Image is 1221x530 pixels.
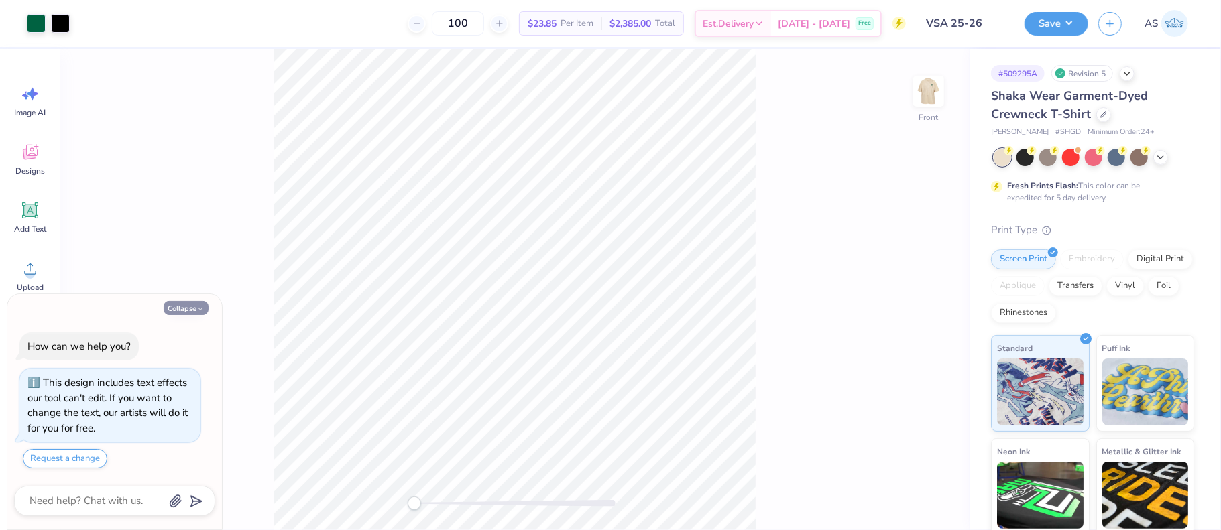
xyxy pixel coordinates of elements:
[703,17,754,31] span: Est. Delivery
[916,10,1014,37] input: Untitled Design
[609,17,651,31] span: $2,385.00
[1148,276,1179,296] div: Foil
[1049,276,1102,296] div: Transfers
[17,282,44,293] span: Upload
[1088,127,1155,138] span: Minimum Order: 24 +
[27,376,188,435] div: This design includes text effects our tool can't edit. If you want to change the text, our artist...
[164,301,209,315] button: Collapse
[1128,249,1193,269] div: Digital Print
[991,88,1148,122] span: Shaka Wear Garment-Dyed Crewneck T-Shirt
[991,222,1194,238] div: Print Type
[991,249,1056,269] div: Screen Print
[23,449,107,468] button: Request a change
[997,358,1084,425] img: Standard
[778,17,850,31] span: [DATE] - [DATE]
[1102,358,1189,425] img: Puff Ink
[991,65,1045,82] div: # 509295A
[1102,462,1189,529] img: Metallic & Glitter Ink
[14,224,46,235] span: Add Text
[997,462,1084,529] img: Neon Ink
[919,111,939,123] div: Front
[1106,276,1144,296] div: Vinyl
[858,19,871,28] span: Free
[528,17,557,31] span: $23.85
[1102,341,1130,355] span: Puff Ink
[997,444,1030,458] span: Neon Ink
[15,165,45,176] span: Designs
[1007,180,1078,191] strong: Fresh Prints Flash:
[991,127,1049,138] span: [PERSON_NAME]
[991,303,1056,323] div: Rhinestones
[1060,249,1124,269] div: Embroidery
[561,17,593,31] span: Per Item
[15,107,46,118] span: Image AI
[655,17,675,31] span: Total
[408,496,421,510] div: Accessibility label
[915,78,942,105] img: Front
[1051,65,1113,82] div: Revision 5
[1025,12,1088,36] button: Save
[1161,10,1188,37] img: Akshay Singh
[1007,180,1172,204] div: This color can be expedited for 5 day delivery.
[27,340,131,353] div: How can we help you?
[1145,16,1158,31] span: AS
[1102,444,1181,458] span: Metallic & Glitter Ink
[432,11,484,36] input: – –
[1055,127,1081,138] span: # SHGD
[997,341,1033,355] span: Standard
[1139,10,1194,37] a: AS
[991,276,1045,296] div: Applique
